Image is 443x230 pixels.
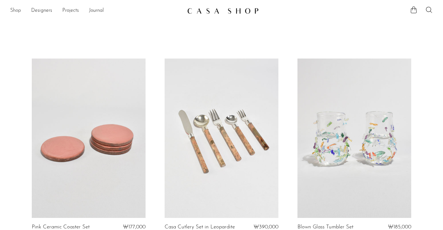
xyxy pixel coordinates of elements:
[254,224,278,230] span: ₩390,000
[31,7,52,15] a: Designers
[123,224,146,230] span: ₩177,000
[10,5,182,16] nav: Desktop navigation
[32,224,90,230] a: Pink Ceramic Coaster Set
[297,224,353,230] a: Blown Glass Tumbler Set
[62,7,79,15] a: Projects
[388,224,411,230] span: ₩185,000
[89,7,104,15] a: Journal
[10,5,182,16] ul: NEW HEADER MENU
[165,224,235,230] a: Casa Cutlery Set in Leopardite
[10,7,21,15] a: Shop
